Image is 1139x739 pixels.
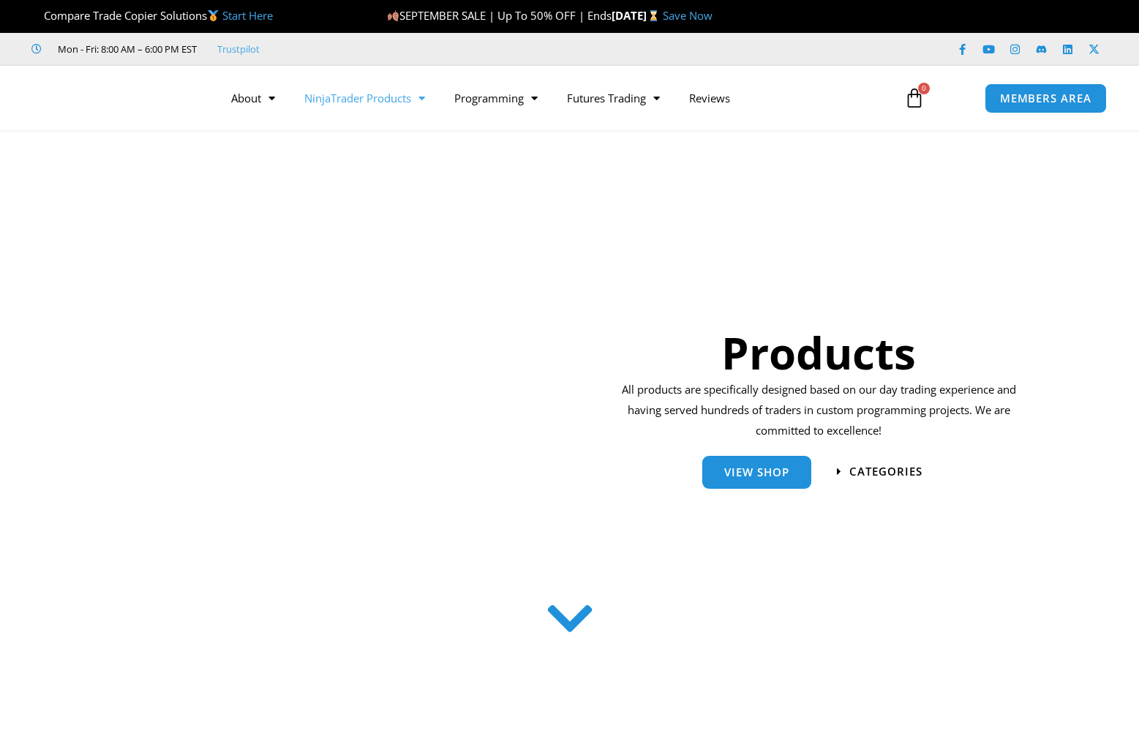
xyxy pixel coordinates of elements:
[1000,93,1091,104] span: MEMBERS AREA
[387,8,612,23] span: SEPTEMBER SALE | Up To 50% OFF | Ends
[217,40,260,58] a: Trustpilot
[222,8,273,23] a: Start Here
[617,322,1021,383] h1: Products
[388,10,399,21] img: 🍂
[837,466,922,477] a: categories
[663,8,713,23] a: Save Now
[724,467,789,478] span: View Shop
[612,8,662,23] strong: [DATE]
[149,203,538,574] img: ProductsSection scaled | Affordable Indicators – NinjaTrader
[290,81,440,115] a: NinjaTrader Products
[34,72,191,124] img: LogoAI | Affordable Indicators – NinjaTrader
[552,81,674,115] a: Futures Trading
[440,81,552,115] a: Programming
[849,466,922,477] span: categories
[54,40,197,58] span: Mon - Fri: 8:00 AM – 6:00 PM EST
[985,83,1107,113] a: MEMBERS AREA
[702,456,811,489] a: View Shop
[217,81,290,115] a: About
[32,10,43,21] img: 🏆
[918,83,930,94] span: 0
[674,81,745,115] a: Reviews
[217,81,889,115] nav: Menu
[208,10,219,21] img: 🥇
[31,8,273,23] span: Compare Trade Copier Solutions
[882,77,947,119] a: 0
[648,10,659,21] img: ⌛
[617,380,1021,441] p: All products are specifically designed based on our day trading experience and having served hund...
